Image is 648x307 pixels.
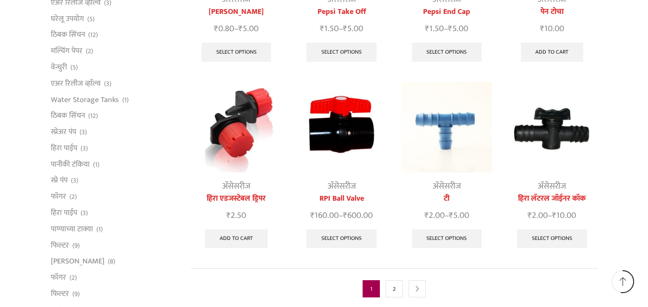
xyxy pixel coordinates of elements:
[424,208,429,223] span: ₹
[449,208,453,223] span: ₹
[343,22,347,36] span: ₹
[81,144,88,153] span: (3)
[448,22,452,36] span: ₹
[238,22,243,36] span: ₹
[81,208,88,218] span: (3)
[507,82,597,172] img: Heera Lateral Joiner Cock
[540,22,544,36] span: ₹
[540,22,564,36] bdi: 10.00
[51,27,85,43] a: ठिबक सिंचन
[226,208,231,223] span: ₹
[72,289,80,299] span: (9)
[80,127,87,137] span: (3)
[51,189,66,205] a: फॉगर
[214,22,218,36] span: ₹
[191,82,282,172] img: Heera Adjustable Dripper
[449,208,469,223] bdi: 5.00
[306,229,377,249] a: Select options for “RPI Ball Valve”
[528,208,532,223] span: ₹
[51,91,119,108] a: Water Storage Tanks
[96,225,103,234] span: (1)
[51,75,101,91] a: एअर रिलीज व्हाॅल्व
[296,23,387,35] span: –
[343,208,373,223] bdi: 600.00
[386,280,403,297] a: Page 2
[328,179,356,193] a: अ‍ॅसेसरीज
[538,179,566,193] a: अ‍ॅसेसरीज
[88,111,98,121] span: (12)
[226,208,246,223] bdi: 2.50
[401,209,492,222] span: –
[51,43,82,59] a: मल्चिंग पेपर
[310,208,339,223] bdi: 160.00
[363,280,380,297] span: Page 1
[552,208,576,223] bdi: 10.00
[51,108,85,124] a: ठिबक सिंचन
[51,270,66,286] a: फॉगर
[320,22,339,36] bdi: 1.50
[310,208,315,223] span: ₹
[201,43,271,62] a: Select options for “हिरा लॅटरल जोईनर”
[320,22,324,36] span: ₹
[222,179,250,193] a: अ‍ॅसेसरीज
[86,46,93,56] span: (2)
[72,241,80,250] span: (9)
[521,43,584,62] a: Add to cart: “पेन टोचा”
[296,6,387,18] a: Pepsi Take Off
[424,208,445,223] bdi: 2.00
[448,22,468,36] bdi: 5.00
[296,209,387,222] span: –
[412,43,482,62] a: Select options for “Pepsi End Cap”
[528,208,548,223] bdi: 2.00
[87,14,94,24] span: (5)
[51,221,93,237] a: पाण्याच्या टाक्या
[108,257,115,266] span: (8)
[104,79,111,89] span: (3)
[93,160,99,170] span: (1)
[51,124,76,140] a: स्प्रेअर पंप
[71,176,78,185] span: (3)
[191,193,282,205] a: हिरा एडजस्टेबल ड्रिपर
[51,11,84,27] a: घरेलू उपयोग
[51,237,69,253] a: फिल्टर
[51,140,77,156] a: हिरा पाईप
[425,22,444,36] bdi: 1.50
[401,23,492,35] span: –
[507,6,597,18] a: पेन टोचा
[51,59,67,75] a: वेन्चुरी
[296,193,387,205] a: RPI Ball Valve
[296,82,387,172] img: Flow Control Valve
[70,192,77,202] span: (2)
[507,209,597,222] span: –
[401,82,492,172] img: Reducer Tee For Drip Lateral
[343,208,347,223] span: ₹
[71,63,78,72] span: (5)
[552,208,556,223] span: ₹
[122,95,129,105] span: (1)
[412,229,482,249] a: Select options for “टी”
[191,6,282,18] a: [PERSON_NAME]
[401,193,492,205] a: टी
[88,30,98,40] span: (12)
[51,172,68,189] a: स्प्रे पंप
[70,273,77,283] span: (2)
[425,22,429,36] span: ₹
[51,156,90,172] a: पानीकी टंकिया
[507,193,597,205] a: हिरा लॅटरल जॉईनर कॉक
[306,43,377,62] a: Select options for “Pepsi Take Off”
[238,22,259,36] bdi: 5.00
[214,22,234,36] bdi: 0.80
[517,229,587,249] a: Select options for “हिरा लॅटरल जॉईनर कॉक”
[401,6,492,18] a: Pepsi End Cap
[343,22,363,36] bdi: 5.00
[205,229,268,249] a: Add to cart: “हिरा एडजस्टेबल ड्रिपर”
[51,253,105,270] a: [PERSON_NAME]
[51,205,77,221] a: हिरा पाईप
[51,285,69,302] a: फिल्टर
[433,179,461,193] a: अ‍ॅसेसरीज
[191,23,282,35] span: –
